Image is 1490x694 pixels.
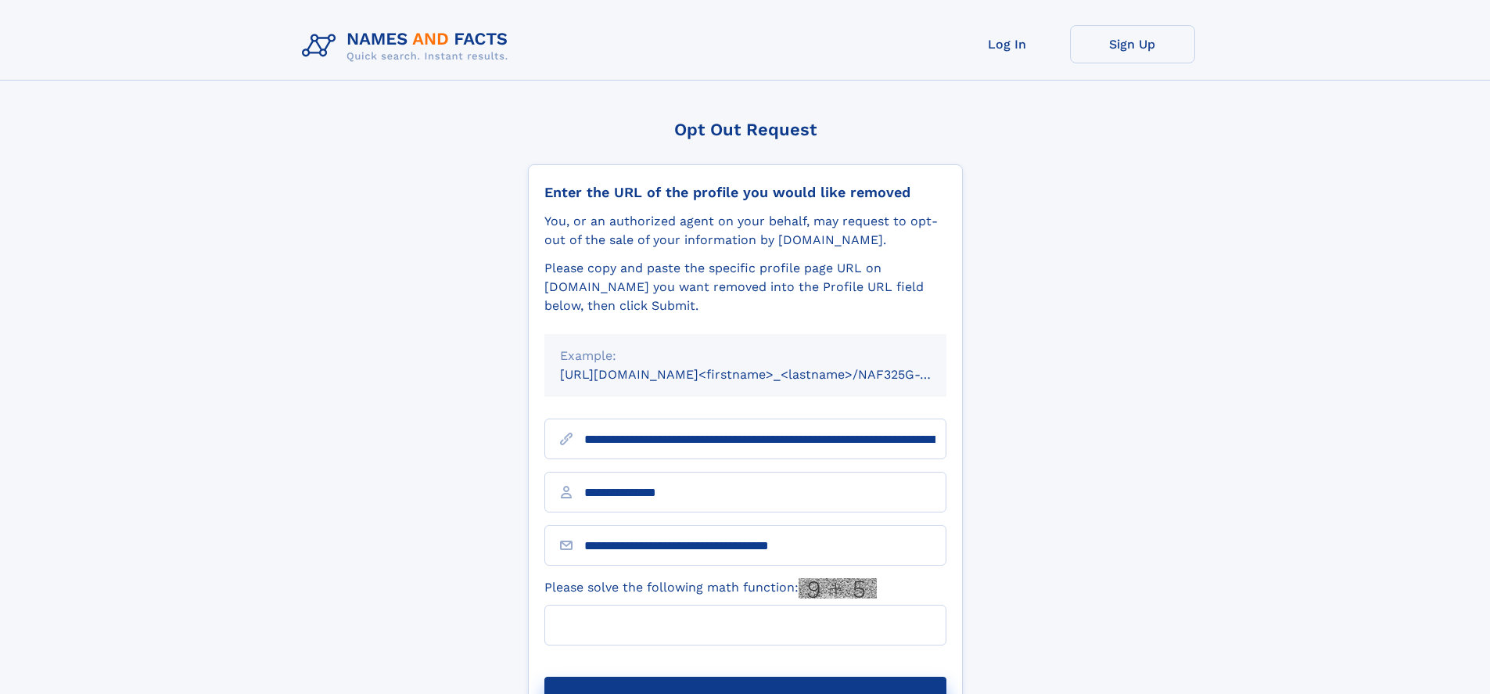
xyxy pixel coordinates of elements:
[296,25,521,67] img: Logo Names and Facts
[1070,25,1195,63] a: Sign Up
[544,184,946,201] div: Enter the URL of the profile you would like removed
[560,347,931,365] div: Example:
[528,120,963,139] div: Opt Out Request
[544,259,946,315] div: Please copy and paste the specific profile page URL on [DOMAIN_NAME] you want removed into the Pr...
[560,367,976,382] small: [URL][DOMAIN_NAME]<firstname>_<lastname>/NAF325G-xxxxxxxx
[945,25,1070,63] a: Log In
[544,212,946,250] div: You, or an authorized agent on your behalf, may request to opt-out of the sale of your informatio...
[544,578,877,599] label: Please solve the following math function:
